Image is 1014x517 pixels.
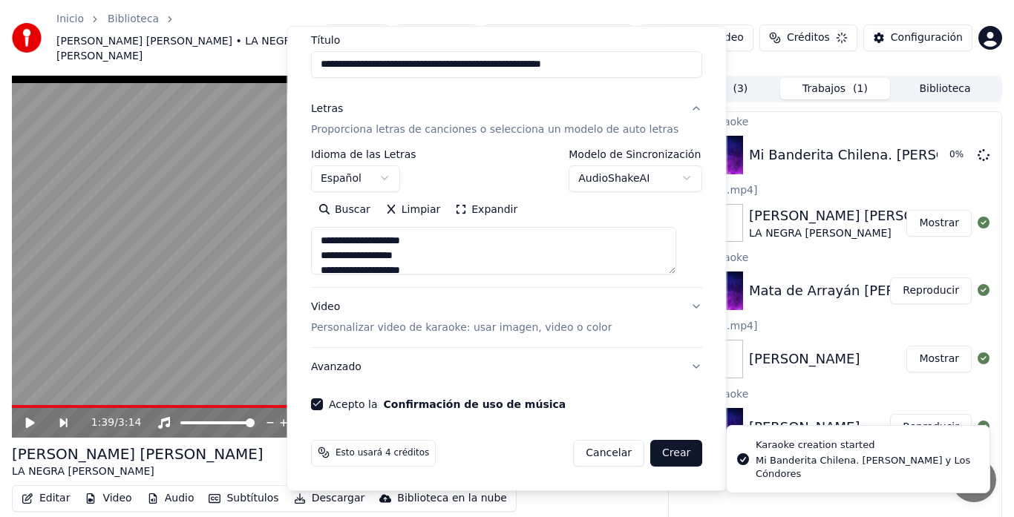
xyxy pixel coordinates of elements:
button: VideoPersonalizar video de karaoke: usar imagen, video o color [311,288,702,347]
label: Idioma de las Letras [311,149,416,159]
button: Crear [650,440,702,467]
button: Acepto la [384,399,566,409]
button: LetrasProporciona letras de canciones o selecciona un modelo de auto letras [311,90,702,149]
label: Modelo de Sincronización [569,149,703,159]
p: Proporciona letras de canciones o selecciona un modelo de auto letras [311,122,678,137]
button: Buscar [311,198,378,222]
p: Personalizar video de karaoke: usar imagen, video o color [311,320,612,335]
label: Título [311,35,702,45]
button: Limpiar [378,198,448,222]
div: LetrasProporciona letras de canciones o selecciona un modelo de auto letras [311,149,702,287]
div: Video [311,300,612,335]
label: Acepto la [329,399,566,409]
button: Avanzado [311,348,702,386]
button: Expandir [448,198,526,222]
div: Letras [311,102,343,116]
span: Esto usará 4 créditos [336,447,429,459]
button: Cancelar [574,440,645,467]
